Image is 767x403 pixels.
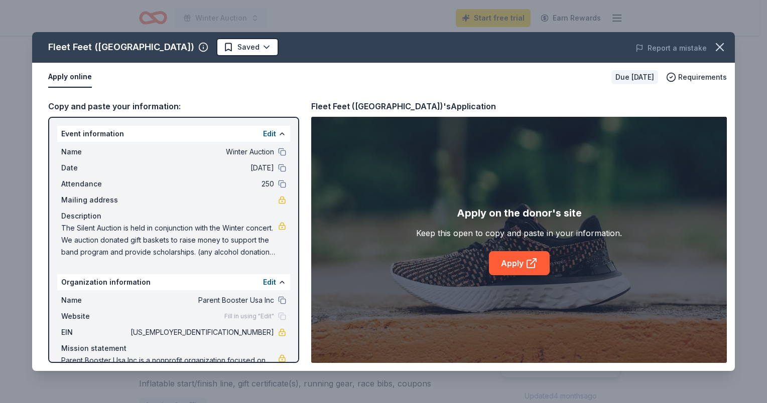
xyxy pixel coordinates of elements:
span: Parent Booster Usa Inc [129,294,274,306]
span: Saved [237,41,260,53]
button: Edit [263,128,276,140]
span: Date [61,162,129,174]
button: Report a mistake [635,42,707,54]
div: Fleet Feet ([GEOGRAPHIC_DATA]) [48,39,194,55]
span: [US_EMPLOYER_IDENTIFICATION_NUMBER] [129,326,274,338]
div: Fleet Feet ([GEOGRAPHIC_DATA])'s Application [311,100,496,113]
span: Fill in using "Edit" [224,312,274,320]
span: 250 [129,178,274,190]
span: Mailing address [61,194,129,206]
button: Requirements [666,71,727,83]
div: Mission statement [61,342,286,354]
span: Parent Booster Usa Inc is a nonprofit organization focused on education. It is based in [GEOGRAPH... [61,354,278,390]
div: Keep this open to copy and paste in your information. [416,227,622,239]
button: Apply online [48,67,92,88]
span: Name [61,294,129,306]
span: Winter Auction [129,146,274,158]
div: Due [DATE] [611,70,658,84]
span: Name [61,146,129,158]
span: Website [61,310,129,322]
a: Apply [489,251,550,275]
div: Apply on the donor's site [457,205,582,221]
div: Event information [57,126,290,142]
span: EIN [61,326,129,338]
button: Edit [263,276,276,288]
span: The Silent Auction is held in conjunction with the Winter concert. We auction donated gift basket... [61,222,278,258]
div: Organization information [57,274,290,290]
div: Copy and paste your information: [48,100,299,113]
div: Description [61,210,286,222]
span: Attendance [61,178,129,190]
button: Saved [216,38,279,56]
span: Requirements [678,71,727,83]
span: [DATE] [129,162,274,174]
